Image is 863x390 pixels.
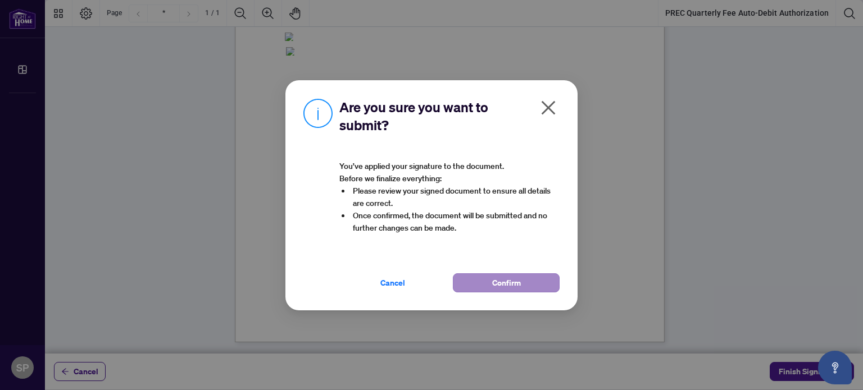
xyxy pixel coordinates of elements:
[303,98,333,128] img: Info Icon
[351,209,560,234] li: Once confirmed, the document will be submitted and no further changes can be made.
[539,99,557,117] span: close
[453,273,560,292] button: Confirm
[339,98,560,134] h2: Are you sure you want to submit?
[339,273,446,292] button: Cancel
[492,274,521,292] span: Confirm
[818,351,852,384] button: Open asap
[351,185,560,209] li: Please review your signed document to ensure all details are correct.
[380,274,405,292] span: Cancel
[339,160,560,242] article: You’ve applied your signature to the document. Before we finalize everything:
